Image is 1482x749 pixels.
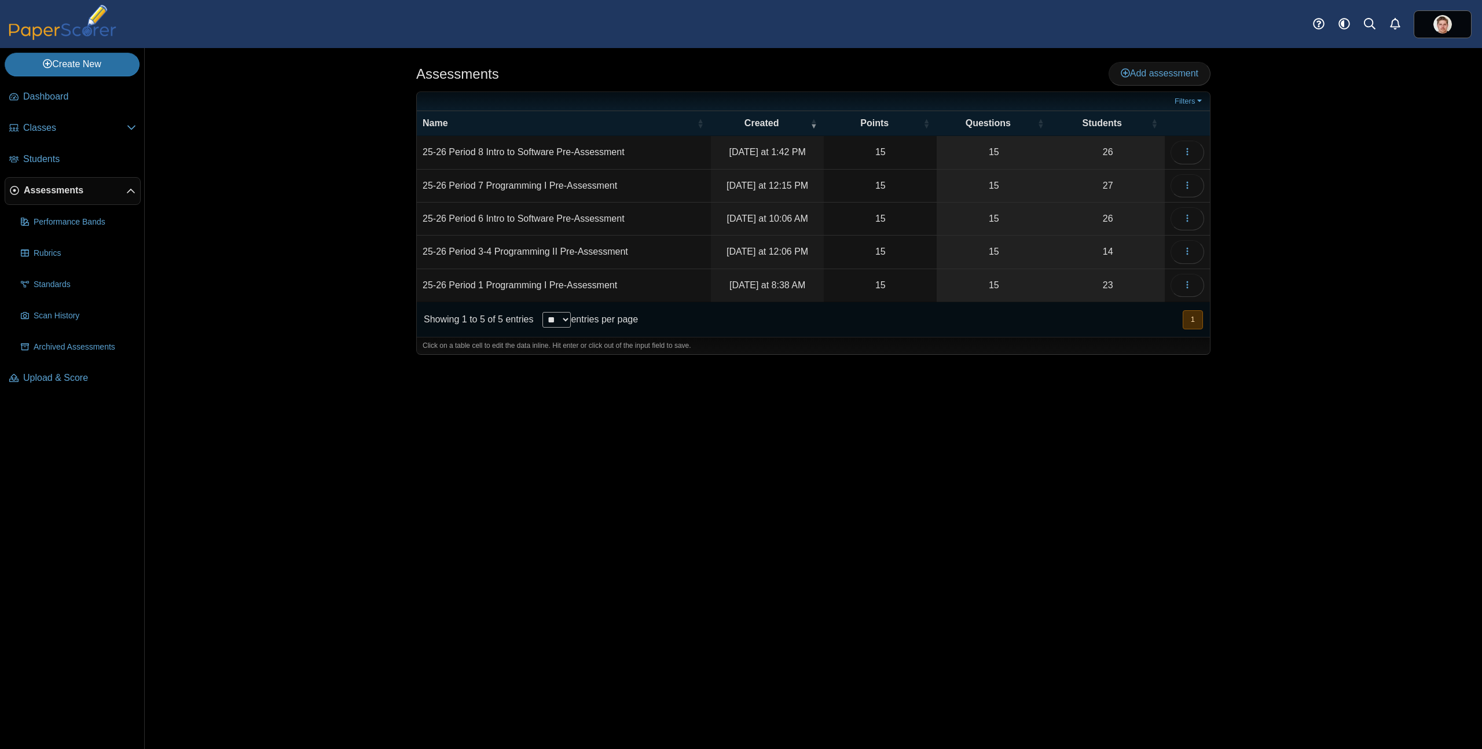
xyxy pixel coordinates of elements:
a: 15 [937,236,1051,268]
a: 14 [1051,236,1165,268]
span: Name [423,118,448,128]
a: ps.DqnzboFuwo8eUmLI [1414,10,1472,38]
a: 15 [937,170,1051,202]
span: Performance Bands [34,216,136,228]
time: Sep 5, 2025 at 8:38 AM [729,280,805,290]
div: Click on a table cell to edit the data inline. Hit enter or click out of the input field to save. [417,337,1210,354]
a: Students [5,146,141,174]
span: Add assessment [1121,68,1198,78]
time: Sep 5, 2025 at 12:06 PM [727,247,808,256]
a: Dashboard [5,83,141,111]
nav: pagination [1182,310,1203,329]
span: Archived Assessments [34,342,136,353]
span: Scan History [34,310,136,322]
label: entries per page [571,314,638,324]
span: Questions : Activate to sort [1037,111,1044,135]
a: Filters [1172,96,1207,107]
a: Add assessment [1109,62,1210,85]
td: 15 [824,136,937,169]
a: 23 [1051,269,1165,302]
a: Performance Bands [16,208,141,236]
a: Alerts [1382,12,1408,37]
a: Upload & Score [5,365,141,392]
span: Questions [966,118,1011,128]
h1: Assessments [416,64,499,84]
td: 15 [824,170,937,203]
a: Rubrics [16,240,141,267]
div: Showing 1 to 5 of 5 entries [417,302,533,337]
a: Assessments [5,177,141,205]
time: Sep 8, 2025 at 12:15 PM [727,181,808,190]
img: PaperScorer [5,5,120,40]
td: 25-26 Period 3-4 Programming II Pre-Assessment [417,236,711,269]
a: Scan History [16,302,141,330]
span: Students : Activate to sort [1151,111,1158,135]
span: Name : Activate to sort [697,111,704,135]
img: ps.DqnzboFuwo8eUmLI [1433,15,1452,34]
a: PaperScorer [5,32,120,42]
span: Dashboard [23,90,136,103]
span: Rubrics [34,248,136,259]
span: Standards [34,279,136,291]
td: 25-26 Period 6 Intro to Software Pre-Assessment [417,203,711,236]
span: Students [23,153,136,166]
a: 15 [937,203,1051,235]
td: 15 [824,236,937,269]
td: 15 [824,203,937,236]
span: Classes [23,122,127,134]
td: 15 [824,269,937,302]
button: 1 [1183,310,1203,329]
td: 25-26 Period 8 Intro to Software Pre-Assessment [417,136,711,169]
td: 25-26 Period 1 Programming I Pre-Assessment [417,269,711,302]
a: Classes [5,115,141,142]
a: Archived Assessments [16,333,141,361]
a: Create New [5,53,140,76]
span: Points [860,118,889,128]
span: Students [1083,118,1122,128]
a: 26 [1051,136,1165,168]
span: Created : Activate to remove sorting [810,111,817,135]
span: Points : Activate to sort [923,111,930,135]
a: 27 [1051,170,1165,202]
a: 15 [937,136,1051,168]
a: 26 [1051,203,1165,235]
time: Sep 8, 2025 at 10:06 AM [727,214,808,223]
a: 15 [937,269,1051,302]
span: Kevin Stafford [1433,15,1452,34]
span: Assessments [24,184,126,197]
td: 25-26 Period 7 Programming I Pre-Assessment [417,170,711,203]
span: Created [744,118,779,128]
span: Upload & Score [23,372,136,384]
time: Sep 8, 2025 at 1:42 PM [729,147,806,157]
a: Standards [16,271,141,299]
